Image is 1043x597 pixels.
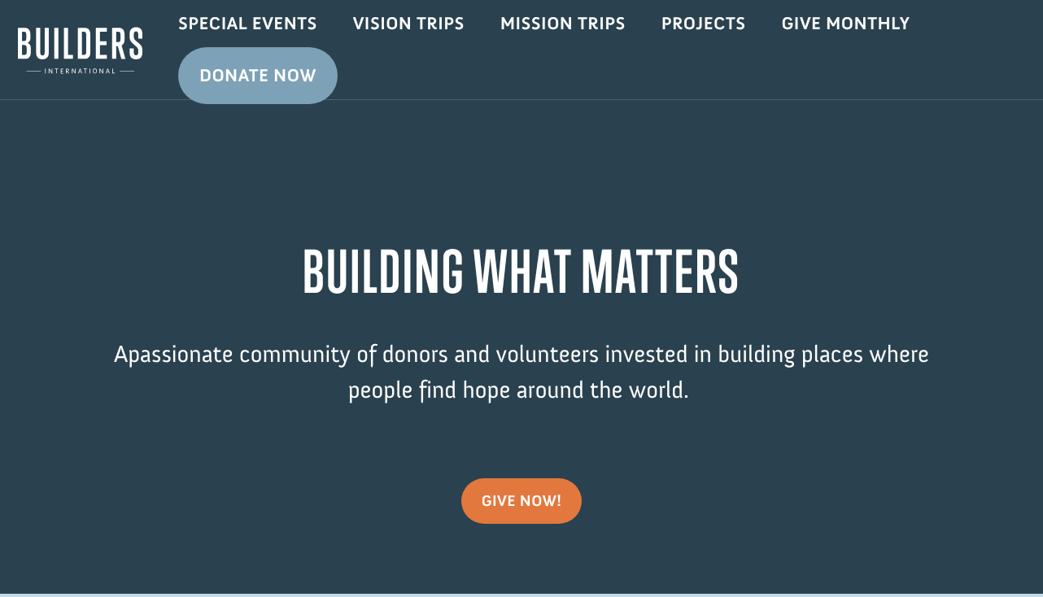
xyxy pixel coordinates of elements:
img: Builders International [18,25,142,76]
h1: BUILDING WHAT MATTERS [104,237,939,313]
span: A [114,339,128,368]
a: give now! [461,478,583,524]
a: Donate Now [178,47,338,104]
p: passionate community of donors and volunteers invested in building places where people find hope ... [104,337,939,432]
